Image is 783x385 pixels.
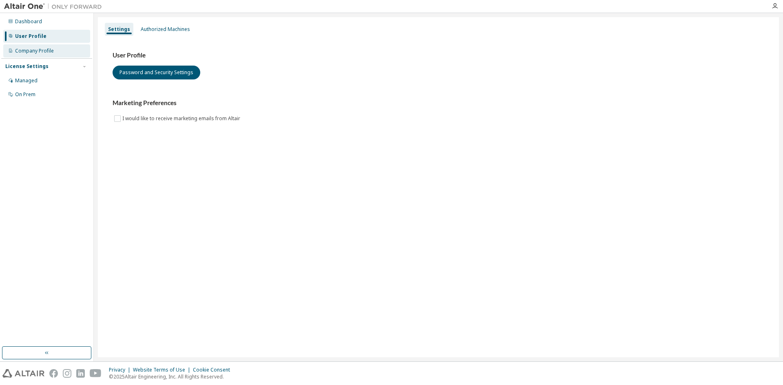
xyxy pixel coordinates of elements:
img: youtube.svg [90,369,102,378]
button: Password and Security Settings [113,66,200,79]
img: linkedin.svg [76,369,85,378]
div: Settings [108,26,130,33]
div: Cookie Consent [193,367,235,373]
div: User Profile [15,33,46,40]
div: Authorized Machines [141,26,190,33]
h3: User Profile [113,51,764,59]
div: Company Profile [15,48,54,54]
div: Dashboard [15,18,42,25]
label: I would like to receive marketing emails from Altair [122,114,242,123]
h3: Marketing Preferences [113,99,764,107]
div: Managed [15,77,38,84]
div: On Prem [15,91,35,98]
img: altair_logo.svg [2,369,44,378]
div: Privacy [109,367,133,373]
div: License Settings [5,63,49,70]
p: © 2025 Altair Engineering, Inc. All Rights Reserved. [109,373,235,380]
img: instagram.svg [63,369,71,378]
img: Altair One [4,2,106,11]
img: facebook.svg [49,369,58,378]
div: Website Terms of Use [133,367,193,373]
